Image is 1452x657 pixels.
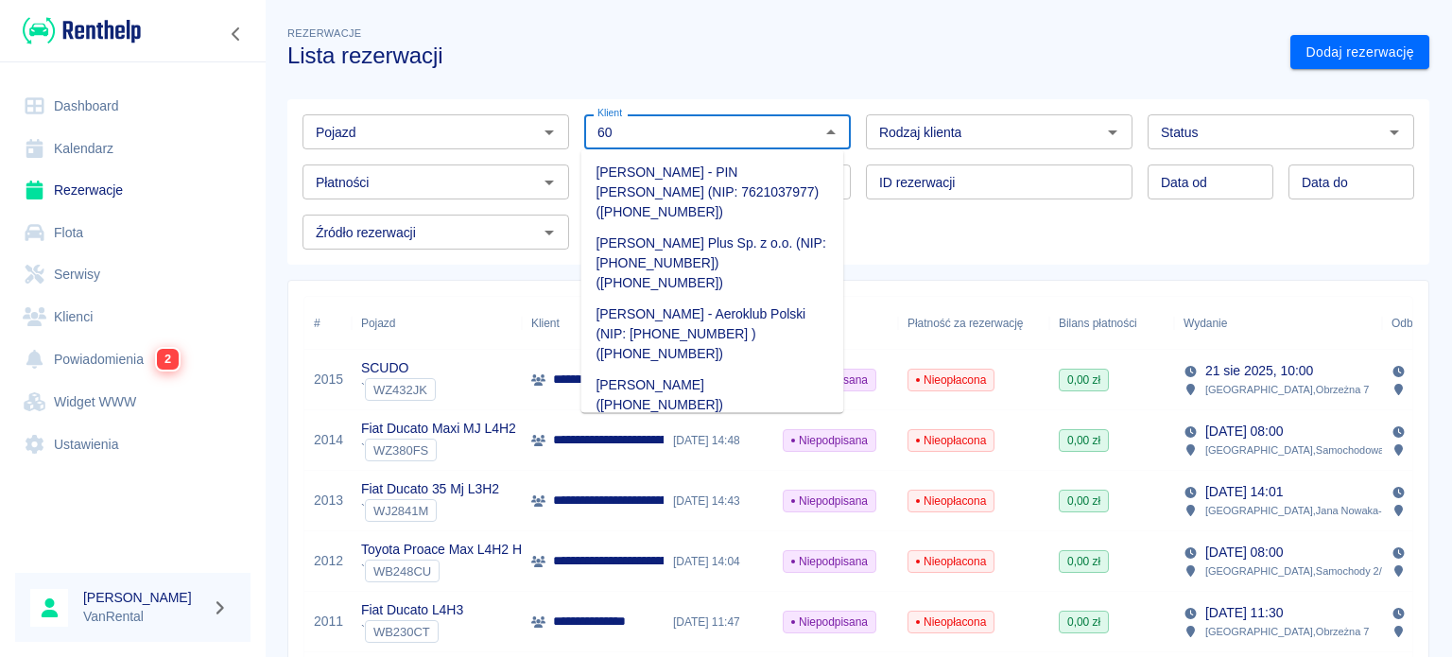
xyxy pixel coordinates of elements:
[1205,562,1388,579] p: [GEOGRAPHIC_DATA] , Samochody 2/4
[366,383,435,397] span: WZ432JK
[1099,119,1126,146] button: Otwórz
[157,349,179,370] span: 2
[664,531,773,592] div: [DATE] 14:04
[1060,493,1108,510] span: 0,00 zł
[361,378,436,401] div: `
[784,553,875,570] span: Niepodpisana
[1381,119,1408,146] button: Otwórz
[531,297,560,350] div: Klient
[1288,164,1414,199] input: DD.MM.YYYY
[15,85,251,128] a: Dashboard
[15,253,251,296] a: Serwisy
[1060,372,1108,389] span: 0,00 zł
[15,424,251,466] a: Ustawienia
[361,479,499,499] p: Fiat Ducato 35 Mj L3H2
[1205,623,1369,640] p: [GEOGRAPHIC_DATA] , Obrzeżna 7
[818,119,844,146] button: Zamknij
[361,540,536,560] p: Toyota Proace Max L4H2 Hak
[908,614,994,631] span: Nieopłacona
[597,106,622,120] label: Klient
[580,370,843,421] li: [PERSON_NAME] ([PHONE_NUMBER])
[1205,361,1313,381] p: 21 sie 2025, 10:00
[908,372,994,389] span: Nieopłacona
[366,564,439,579] span: WB248CU
[1174,297,1382,350] div: Wydanie
[361,499,499,522] div: `
[15,381,251,424] a: Widget WWW
[287,27,361,39] span: Rezerwacje
[908,553,994,570] span: Nieopłacona
[1290,35,1429,70] a: Dodaj rezerwację
[1049,297,1174,350] div: Bilans płatności
[15,169,251,212] a: Rezerwacje
[361,419,516,439] p: Fiat Ducato Maxi MJ L4H2
[1059,297,1137,350] div: Bilans płatności
[83,607,204,627] p: VanRental
[536,219,562,246] button: Otwórz
[784,432,875,449] span: Niepodpisana
[1227,310,1253,337] button: Sort
[361,439,516,461] div: `
[83,588,204,607] h6: [PERSON_NAME]
[664,592,773,652] div: [DATE] 11:47
[1205,543,1283,562] p: [DATE] 08:00
[773,297,898,350] div: Status
[304,297,352,350] div: #
[366,625,438,639] span: WB230CT
[15,15,141,46] a: Renthelp logo
[314,297,320,350] div: #
[361,560,536,582] div: `
[314,551,343,571] a: 2012
[361,358,436,378] p: SCUDO
[1060,553,1108,570] span: 0,00 zł
[784,493,875,510] span: Niepodpisana
[898,297,1049,350] div: Płatność za rezerwację
[1391,297,1426,350] div: Odbiór
[314,612,343,631] a: 2011
[15,337,251,381] a: Powiadomienia2
[784,614,875,631] span: Niepodpisana
[361,620,463,643] div: `
[361,297,395,350] div: Pojazd
[1205,482,1283,502] p: [DATE] 14:01
[1184,297,1227,350] div: Wydanie
[222,22,251,46] button: Zwiń nawigację
[580,157,843,228] li: [PERSON_NAME] - PIN [PERSON_NAME] (NIP: 7621037977) ([PHONE_NUMBER])
[15,212,251,254] a: Flota
[366,443,436,458] span: WZ380FS
[1060,432,1108,449] span: 0,00 zł
[314,491,343,510] a: 2013
[1205,381,1369,398] p: [GEOGRAPHIC_DATA] , Obrzeżna 7
[1205,422,1283,441] p: [DATE] 08:00
[352,297,522,350] div: Pojazd
[664,410,773,471] div: [DATE] 14:48
[664,471,773,531] div: [DATE] 14:43
[23,15,141,46] img: Renthelp logo
[361,600,463,620] p: Fiat Ducato L4H3
[15,128,251,170] a: Kalendarz
[908,493,994,510] span: Nieopłacona
[15,296,251,338] a: Klienci
[366,504,436,518] span: WJ2841M
[1205,603,1283,623] p: [DATE] 11:30
[1148,164,1273,199] input: DD.MM.YYYY
[1205,441,1392,458] p: [GEOGRAPHIC_DATA] , Samochodowa 2
[580,228,843,299] li: [PERSON_NAME] Plus Sp. z o.o. (NIP: [PHONE_NUMBER]) ([PHONE_NUMBER])
[287,43,1275,69] h3: Lista rezerwacji
[314,430,343,450] a: 2014
[314,370,343,389] a: 2015
[908,432,994,449] span: Nieopłacona
[536,119,562,146] button: Otwórz
[907,297,1024,350] div: Płatność za rezerwację
[536,169,562,196] button: Otwórz
[1060,614,1108,631] span: 0,00 zł
[580,299,843,370] li: [PERSON_NAME] - Aeroklub Polski (NIP: [PHONE_NUMBER] ) ([PHONE_NUMBER])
